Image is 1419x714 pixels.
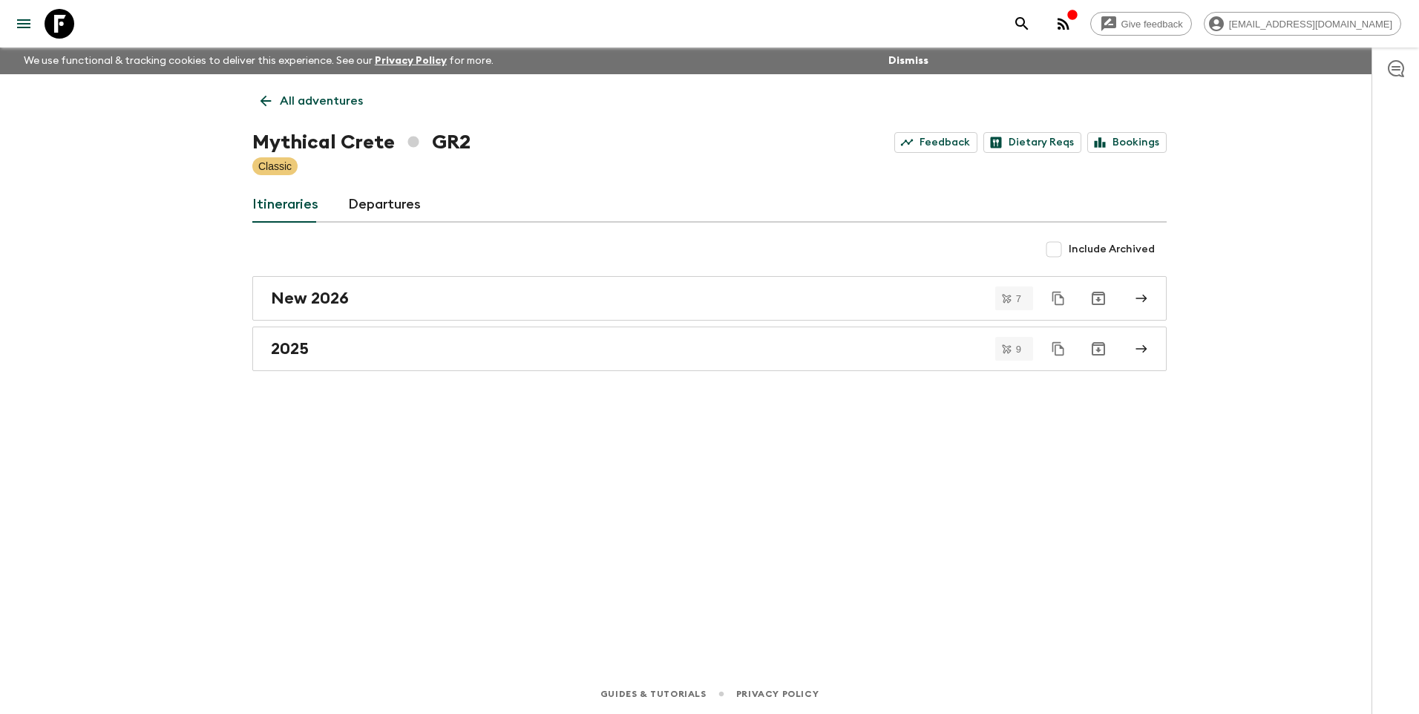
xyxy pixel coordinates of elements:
p: We use functional & tracking cookies to deliver this experience. See our for more. [18,48,499,74]
button: Dismiss [885,50,932,71]
a: Bookings [1087,132,1167,153]
span: 9 [1007,344,1030,354]
span: Include Archived [1069,242,1155,257]
a: Privacy Policy [375,56,447,66]
a: Guides & Tutorials [600,686,707,702]
a: Feedback [894,132,977,153]
p: All adventures [280,92,363,110]
a: 2025 [252,327,1167,371]
div: [EMAIL_ADDRESS][DOMAIN_NAME] [1204,12,1401,36]
button: Archive [1084,284,1113,313]
button: search adventures [1007,9,1037,39]
a: Dietary Reqs [983,132,1081,153]
a: All adventures [252,86,371,116]
a: Itineraries [252,187,318,223]
button: Duplicate [1045,335,1072,362]
p: Classic [258,159,292,174]
h2: New 2026 [271,289,349,308]
button: Duplicate [1045,285,1072,312]
span: Give feedback [1113,19,1191,30]
span: [EMAIL_ADDRESS][DOMAIN_NAME] [1221,19,1400,30]
a: New 2026 [252,276,1167,321]
button: menu [9,9,39,39]
a: Privacy Policy [736,686,819,702]
span: 7 [1007,294,1030,304]
a: Give feedback [1090,12,1192,36]
button: Archive [1084,334,1113,364]
a: Departures [348,187,421,223]
h1: Mythical Crete GR2 [252,128,471,157]
h2: 2025 [271,339,309,358]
